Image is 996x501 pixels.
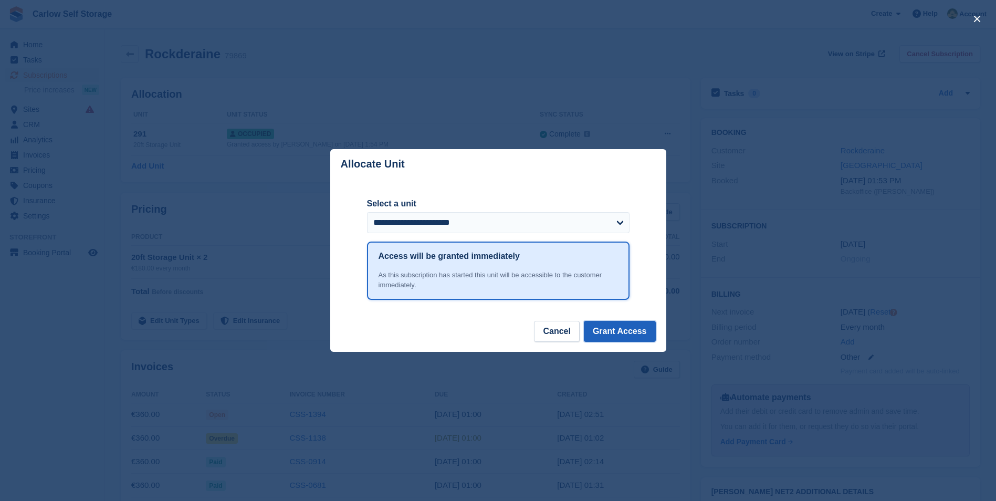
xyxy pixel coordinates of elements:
h1: Access will be granted immediately [379,250,520,263]
button: close [969,11,985,27]
button: Cancel [534,321,579,342]
p: Allocate Unit [341,158,405,170]
label: Select a unit [367,197,630,210]
button: Grant Access [584,321,656,342]
div: As this subscription has started this unit will be accessible to the customer immediately. [379,270,618,290]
